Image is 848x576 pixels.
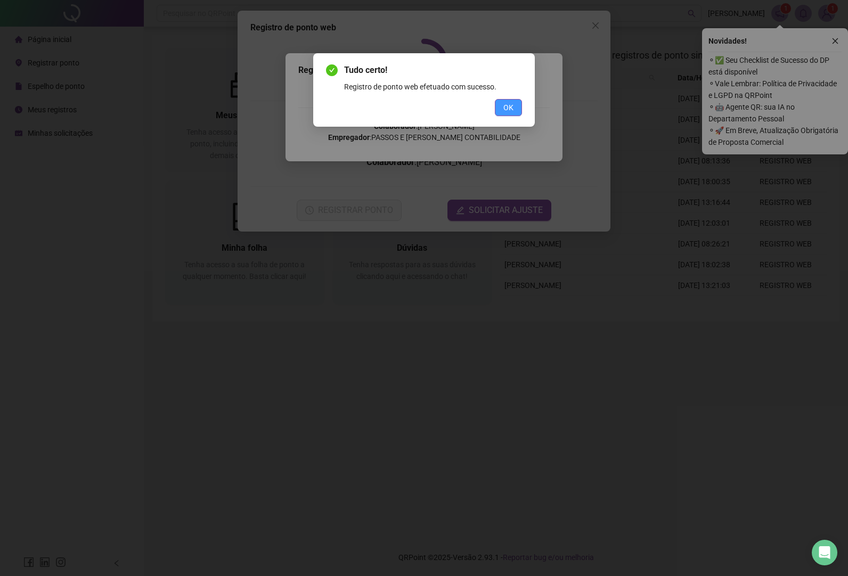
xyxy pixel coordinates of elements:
div: Open Intercom Messenger [812,540,837,565]
span: OK [503,102,513,113]
span: check-circle [326,64,338,76]
span: Tudo certo! [344,64,522,77]
button: OK [495,99,522,116]
div: Registro de ponto web efetuado com sucesso. [344,81,522,93]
